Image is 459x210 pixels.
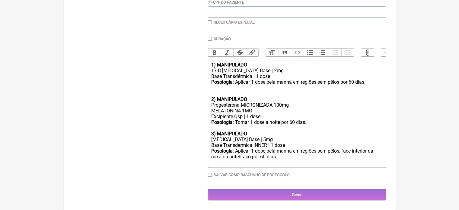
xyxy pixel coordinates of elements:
[211,119,382,137] div: : Tomar 1 dose a noite por 60 dias.
[211,137,382,142] div: [MEDICAL_DATA] Base | 5mg
[211,148,382,165] div: : Aplicar 1 dose pela manhã em regiões sem pêlos, face interior da coxa ou antebraço por 60 dias.
[211,114,382,119] div: Excipiente Qsp | 1 dose
[208,189,386,200] input: Gerar
[211,96,247,102] strong: 2) MANIPULADO
[211,62,247,68] strong: 1) MANIPULADO
[233,49,246,57] button: Strikethrough
[316,49,329,57] button: Numbers
[211,73,382,79] div: Base Transdérmica | 1 dose
[246,49,259,57] button: Link
[214,173,290,177] label: Salvar como rascunho de Protocolo
[211,119,232,125] strong: Posologia
[304,49,316,57] button: Bullets
[214,20,255,24] label: Receituário Especial
[221,49,233,57] button: Italic
[211,79,232,85] strong: Posologia
[208,49,221,57] button: Bold
[211,102,382,114] div: Progesterona MICRONIZADA 100mg MELATONINA 1MG
[361,49,374,57] button: Attach Files
[211,148,232,154] strong: Posologia
[211,142,382,148] div: Base Transdermica INNER | 1 dose
[211,68,382,73] div: 17 B-[MEDICAL_DATA] Base | 2mg
[211,131,247,137] strong: 3) MANIPULADO
[214,37,231,41] label: Duração
[381,49,394,57] button: Undo
[266,49,279,57] button: Heading
[279,49,291,57] button: Quote
[341,49,354,57] button: Increase Level
[329,49,341,57] button: Decrease Level
[211,79,382,96] div: : Aplicar 1 dose pela manhã em regiões sem pêlos por 60 dias.
[291,49,304,57] button: Code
